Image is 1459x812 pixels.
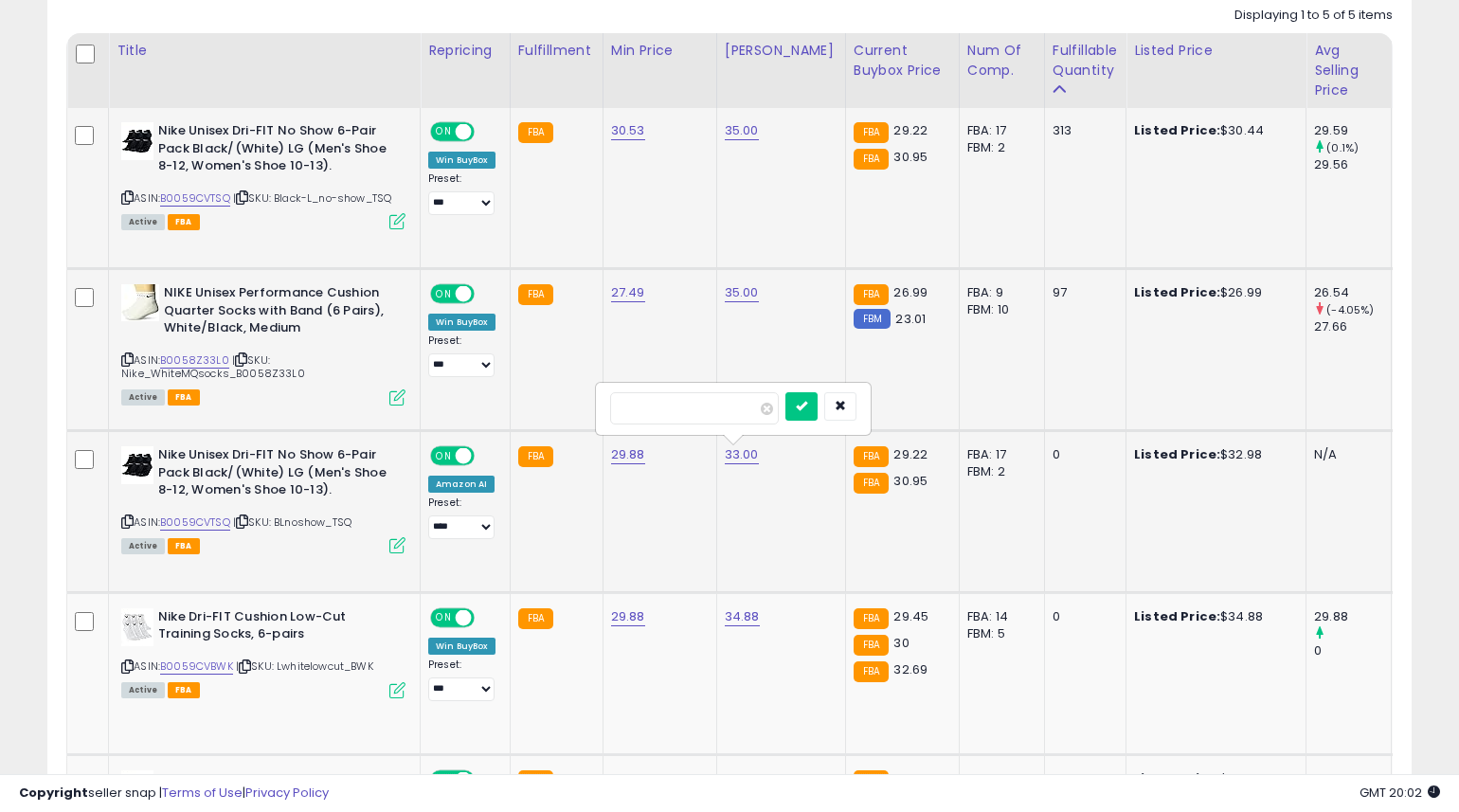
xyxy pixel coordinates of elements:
[472,610,502,626] span: OFF
[1053,284,1111,301] div: 97
[121,284,159,321] img: 41XMFwz1GYL._SL40_.jpg
[432,448,456,464] span: ON
[1314,122,1391,139] div: 29.59
[854,41,951,81] div: Current Buybox Price
[168,682,200,698] span: FBA
[854,149,889,170] small: FBA
[19,785,329,803] div: seller snap | |
[1314,608,1391,625] div: 29.88
[854,446,889,467] small: FBA
[611,41,709,61] div: Min Price
[432,610,456,626] span: ON
[158,446,388,504] b: Nike Unisex Dri-FIT No Show 6-Pair Pack Black/(White) LG (Men's Shoe 8-12, Women's Shoe 10-13).
[1134,445,1220,463] b: Listed Price:
[162,784,243,802] a: Terms of Use
[611,283,645,302] a: 27.49
[160,659,233,675] a: B0059CVBWK
[1360,784,1440,802] span: 2025-09-6 20:02 GMT
[158,608,388,648] b: Nike Dri-FIT Cushion Low-Cut Training Socks, 6-pairs
[428,334,495,377] div: Preset:
[967,446,1030,463] div: FBA: 17
[1314,41,1383,100] div: Avg Selling Price
[1134,283,1220,301] b: Listed Price:
[168,214,200,230] span: FBA
[1314,642,1391,659] div: 0
[121,608,405,696] div: ASIN:
[245,784,329,802] a: Privacy Policy
[518,608,553,629] small: FBA
[428,476,495,493] div: Amazon AI
[1053,122,1111,139] div: 313
[518,284,553,305] small: FBA
[967,625,1030,642] div: FBM: 5
[893,283,928,301] span: 26.99
[893,472,928,490] span: 30.95
[967,284,1030,301] div: FBA: 9
[895,310,926,328] span: 23.01
[893,607,928,625] span: 29.45
[967,139,1030,156] div: FBM: 2
[1326,302,1374,317] small: (-4.05%)
[893,148,928,166] span: 30.95
[967,608,1030,625] div: FBA: 14
[518,41,595,61] div: Fulfillment
[121,122,153,160] img: 41Icpuj9XcL._SL40_.jpg
[1134,446,1291,463] div: $32.98
[233,190,391,206] span: | SKU: Black-L_no-show_TSQ
[725,121,759,140] a: 35.00
[1134,607,1220,625] b: Listed Price:
[1134,608,1291,625] div: $34.88
[854,473,889,494] small: FBA
[121,214,165,230] span: All listings currently available for purchase on Amazon
[117,41,412,61] div: Title
[432,124,456,140] span: ON
[725,607,760,626] a: 34.88
[893,445,928,463] span: 29.22
[1314,156,1391,173] div: 29.56
[518,122,553,143] small: FBA
[168,538,200,554] span: FBA
[168,389,200,406] span: FBA
[121,284,405,404] div: ASIN:
[121,446,405,551] div: ASIN:
[1134,284,1291,301] div: $26.99
[725,283,759,302] a: 35.00
[121,538,165,554] span: All listings currently available for purchase on Amazon
[1326,140,1359,155] small: (0.1%)
[518,446,553,467] small: FBA
[472,286,502,302] span: OFF
[854,661,889,682] small: FBA
[428,638,495,655] div: Win BuyBox
[1314,446,1377,463] div: N/A
[428,659,495,701] div: Preset:
[1053,446,1111,463] div: 0
[160,514,230,531] a: B0059CVTSQ
[725,445,759,464] a: 33.00
[893,634,909,652] span: 30
[428,172,495,215] div: Preset:
[893,121,928,139] span: 29.22
[428,314,495,331] div: Win BuyBox
[611,607,645,626] a: 29.88
[121,389,165,406] span: All listings currently available for purchase on Amazon
[1314,284,1391,301] div: 26.54
[967,122,1030,139] div: FBA: 17
[854,608,889,629] small: FBA
[472,448,502,464] span: OFF
[967,301,1030,318] div: FBM: 10
[19,784,88,802] strong: Copyright
[158,122,388,180] b: Nike Unisex Dri-FIT No Show 6-Pair Pack Black/(White) LG (Men's Shoe 8-12, Women's Shoe 10-13).
[854,284,889,305] small: FBA
[121,682,165,698] span: All listings currently available for purchase on Amazon
[1053,608,1111,625] div: 0
[1134,122,1291,139] div: $30.44
[967,41,1036,81] div: Num of Comp.
[854,635,889,656] small: FBA
[233,514,351,530] span: | SKU: BLnoshow_TSQ
[428,496,495,539] div: Preset:
[611,445,645,464] a: 29.88
[725,41,838,61] div: [PERSON_NAME]
[121,446,153,484] img: 41Icpuj9XcL._SL40_.jpg
[121,608,153,646] img: 41mcsG7JH5L._SL40_.jpg
[1314,318,1391,335] div: 27.66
